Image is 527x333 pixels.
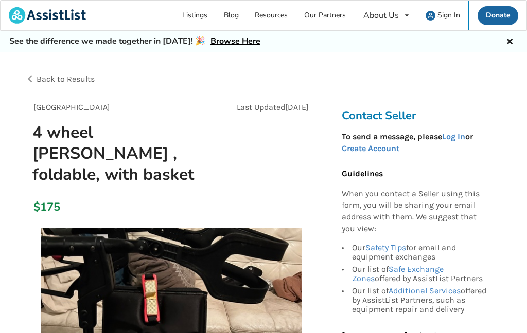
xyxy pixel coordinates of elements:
a: Browse Here [210,35,260,47]
a: Safe Exchange Zones [352,264,444,283]
a: Safety Tips [365,243,406,252]
strong: To send a message, please or [342,132,473,153]
a: Listings [174,1,216,30]
img: assistlist-logo [9,7,86,24]
a: Our Partners [296,1,354,30]
b: Guidelines [342,169,383,178]
div: $175 [33,200,35,214]
h1: 4 wheel [PERSON_NAME] , foldable, with basket [24,122,225,185]
p: When you contact a Seller using this form, you will be sharing your email address with them. We s... [342,188,489,235]
span: Last Updated [237,102,285,112]
div: About Us [363,11,399,20]
h3: Contact Seller [342,108,494,123]
div: Our list of offered by AssistList Partners, such as equipment repair and delivery [352,285,489,314]
span: Sign In [437,10,460,20]
a: user icon Sign In [418,1,469,30]
a: Donate [478,6,519,25]
div: Our list of offered by AssistList Partners [352,263,489,285]
a: Create Account [342,143,399,153]
a: Resources [247,1,296,30]
a: Blog [216,1,247,30]
a: Log In [442,132,465,141]
span: Back to Results [37,74,95,84]
span: [GEOGRAPHIC_DATA] [33,102,110,112]
span: [DATE] [285,102,309,112]
h5: See the difference we made together in [DATE]! 🎉 [9,36,260,47]
div: Our for email and equipment exchanges [352,243,489,263]
a: Additional Services [389,286,461,295]
img: user icon [426,11,435,21]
